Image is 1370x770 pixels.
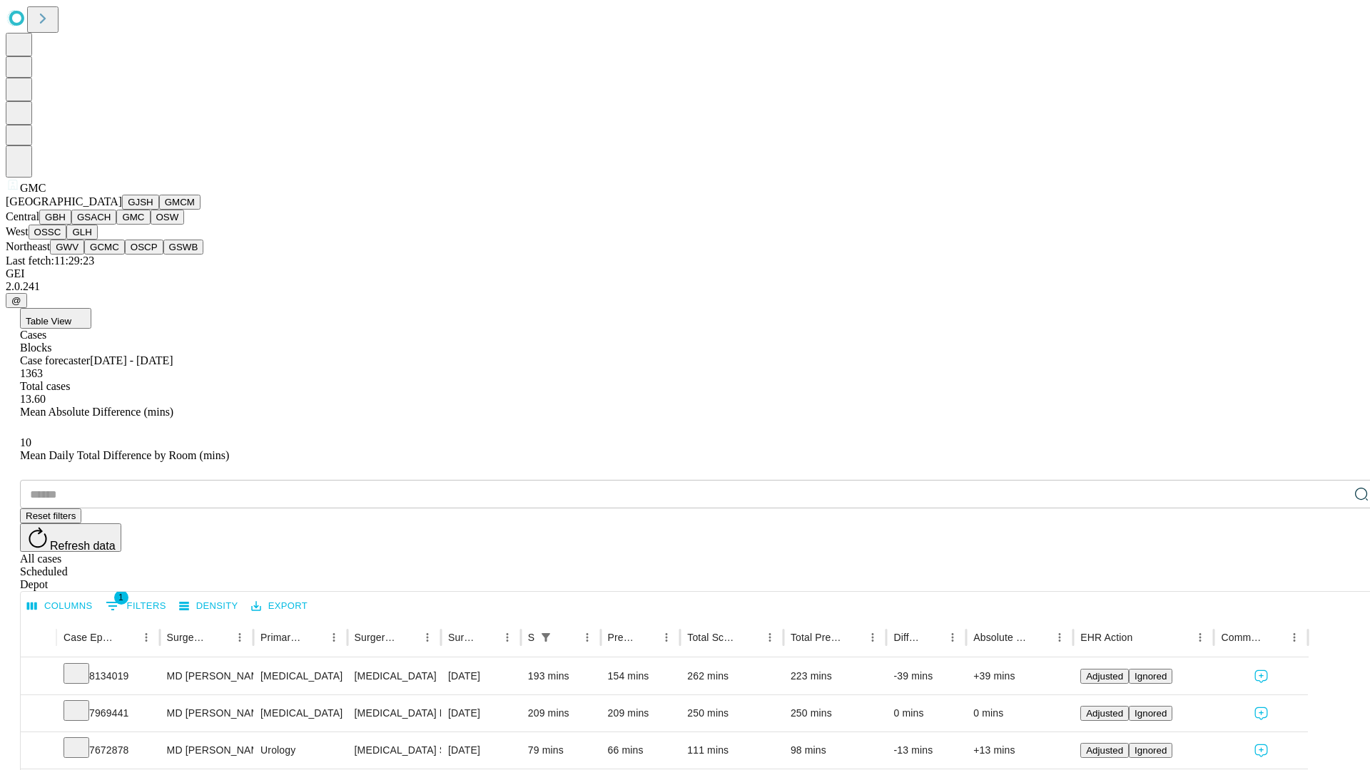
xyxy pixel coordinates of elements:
button: Sort [740,627,760,647]
span: Last fetch: 11:29:23 [6,255,94,267]
button: Menu [1284,627,1304,647]
button: Reset filters [20,508,81,523]
div: [DATE] [448,658,514,694]
button: GMC [116,210,150,225]
div: +13 mins [973,732,1066,769]
div: Comments [1221,632,1262,643]
div: 7672878 [64,732,153,769]
div: Total Predicted Duration [791,632,842,643]
div: Case Epic Id [64,632,115,643]
button: Table View [20,308,91,329]
div: [DATE] [448,695,514,731]
div: 1 active filter [536,627,556,647]
span: Adjusted [1086,671,1123,682]
button: Sort [1134,627,1154,647]
button: Select columns [24,595,96,617]
button: Sort [116,627,136,647]
div: EHR Action [1080,632,1132,643]
span: Mean Absolute Difference (mins) [20,406,173,418]
button: Menu [230,627,250,647]
button: Sort [636,627,656,647]
div: 8134019 [64,658,153,694]
div: 0 mins [893,695,959,731]
div: 193 mins [528,658,594,694]
button: Menu [760,627,780,647]
button: Export [248,595,311,617]
div: [MEDICAL_DATA] PARTIAL [MEDICAL_DATA] [MEDICAL_DATA] PRESERVING [355,695,434,731]
span: Adjusted [1086,745,1123,756]
button: Menu [1190,627,1210,647]
div: GEI [6,267,1364,280]
span: 10 [20,436,31,448]
div: Surgeon Name [167,632,208,643]
button: Sort [397,627,417,647]
button: Menu [417,627,437,647]
span: Adjusted [1086,708,1123,719]
div: Scheduled In Room Duration [528,632,534,643]
div: Urology [260,732,340,769]
div: 154 mins [608,658,674,694]
span: Mean Daily Total Difference by Room (mins) [20,449,229,461]
div: 111 mins [687,732,776,769]
button: Sort [557,627,577,647]
button: Sort [477,627,497,647]
div: MD [PERSON_NAME] Md [167,732,246,769]
div: [MEDICAL_DATA] SURGICAL [355,732,434,769]
span: 13.60 [20,393,46,405]
button: Adjusted [1080,669,1129,684]
button: GMCM [159,195,201,210]
button: Sort [1264,627,1284,647]
div: [MEDICAL_DATA] [355,658,434,694]
button: Ignored [1129,669,1172,684]
button: Refresh data [20,523,121,552]
div: [MEDICAL_DATA] [260,658,340,694]
div: 209 mins [608,695,674,731]
span: Case forecaster [20,354,90,366]
button: Sort [843,627,863,647]
div: -13 mins [893,732,959,769]
span: Table View [26,316,71,327]
button: Ignored [1129,706,1172,721]
div: Primary Service [260,632,302,643]
div: -39 mins [893,658,959,694]
span: Total cases [20,380,70,392]
button: Menu [324,627,344,647]
span: Northeast [6,240,50,252]
button: Menu [943,627,963,647]
div: MD [PERSON_NAME] [PERSON_NAME] Md [167,695,246,731]
span: 1363 [20,367,43,379]
button: OSSC [29,225,67,240]
span: Ignored [1135,671,1167,682]
div: 2.0.241 [6,280,1364,293]
span: Reset filters [26,510,76,521]
div: [MEDICAL_DATA] [260,695,340,731]
button: GSACH [71,210,116,225]
button: Menu [136,627,156,647]
span: GMC [20,182,46,194]
button: Menu [1050,627,1070,647]
button: Menu [863,627,883,647]
div: 223 mins [791,658,880,694]
button: Density [176,595,242,617]
span: Ignored [1135,708,1167,719]
button: Menu [497,627,517,647]
button: Show filters [102,595,170,617]
span: Central [6,210,39,222]
div: 262 mins [687,658,776,694]
div: Difference [893,632,921,643]
button: Sort [304,627,324,647]
div: 250 mins [687,695,776,731]
button: OSW [151,210,185,225]
button: Ignored [1129,743,1172,758]
button: Sort [1030,627,1050,647]
div: Predicted In Room Duration [608,632,636,643]
div: +39 mins [973,658,1066,694]
button: @ [6,293,27,308]
button: OSCP [125,240,163,255]
button: GLH [66,225,97,240]
div: 98 mins [791,732,880,769]
button: Sort [210,627,230,647]
span: [GEOGRAPHIC_DATA] [6,195,122,207]
div: 250 mins [791,695,880,731]
div: 7969441 [64,695,153,731]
